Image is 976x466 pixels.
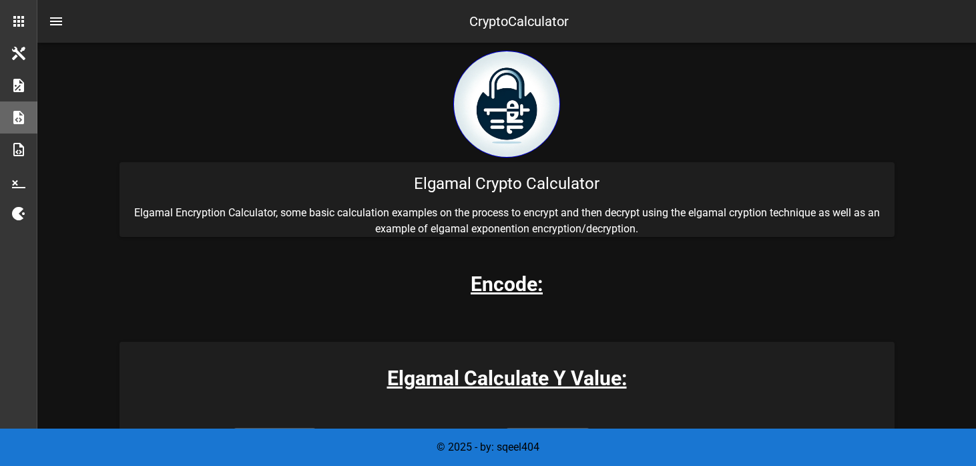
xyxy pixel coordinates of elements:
img: encryption logo [453,51,560,158]
h3: Encode: [471,269,543,299]
div: Elgamal Crypto Calculator [119,162,895,205]
a: home [453,148,560,160]
button: nav-menu-toggle [40,5,72,37]
p: Elgamal Encryption Calculator, some basic calculation examples on the process to encrypt and then... [119,205,895,237]
div: CryptoCalculator [469,11,569,31]
h3: Elgamal Calculate Y Value: [119,363,895,393]
span: © 2025 - by: sqeel404 [437,441,539,453]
